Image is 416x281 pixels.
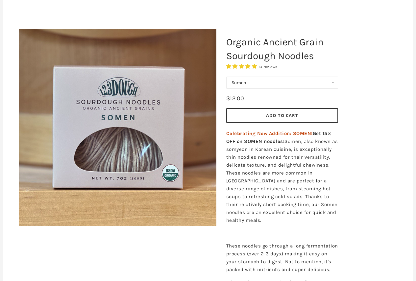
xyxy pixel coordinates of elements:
p: These noodles go through a long fermentation process (over 2-3 days) making it easy on your stoma... [226,242,338,273]
span: Add to Cart [266,112,298,118]
strong: Get 15% OFF on SOMEN noodles! [226,130,331,144]
span: Celebrating New Addition: SOMEN! [226,130,313,136]
span: 4.85 stars [226,63,258,69]
p: Somen, also known as somyeon in Korean cuisine, is exceptionally thin noodles renowned for their ... [226,129,338,224]
span: 13 reviews [258,65,278,69]
h1: Organic Ancient Grain Sourdough Noodles [221,32,343,66]
img: Organic Ancient Grain Sourdough Noodles [19,29,216,226]
button: Add to Cart [226,108,338,123]
div: $12.00 [226,94,244,103]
